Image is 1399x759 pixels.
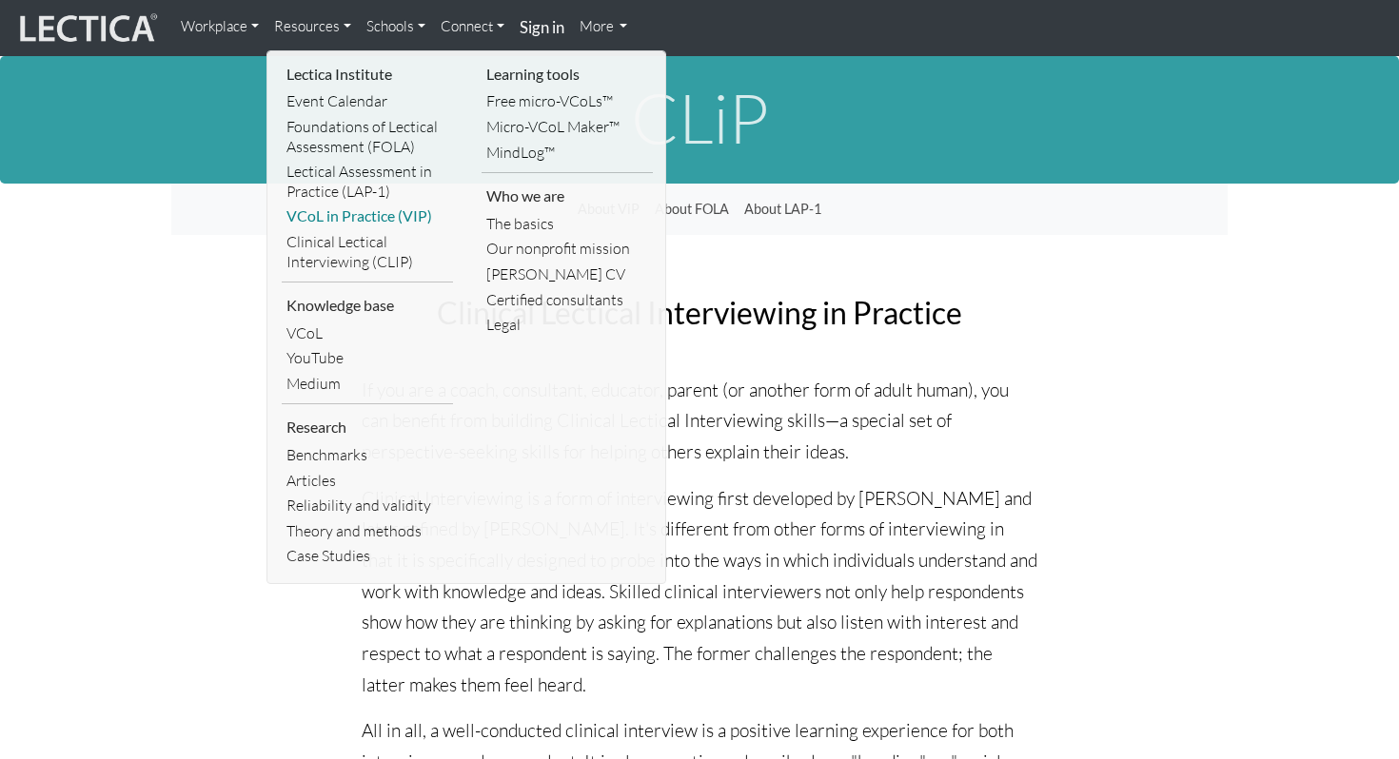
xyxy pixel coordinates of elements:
[737,191,829,227] a: About LAP-1
[282,321,453,346] a: VCoL
[282,493,453,518] a: Reliability and validity
[512,8,572,49] a: Sign in
[282,371,453,397] a: Medium
[282,229,453,274] a: Clinical Lectical Interviewing (CLIP)
[282,412,453,442] li: Research
[433,8,512,46] a: Connect
[362,375,1037,468] p: If you are a coach, consultant, educator, parent (or another form of adult human), you can benefi...
[482,211,653,237] a: The basics
[282,345,453,371] a: YouTube
[647,191,737,227] a: About FOLA
[171,80,1228,155] h1: CLiP
[282,442,453,468] a: Benchmarks
[282,468,453,494] a: Articles
[482,114,653,140] a: Micro-VCoL Maker™
[359,8,433,46] a: Schools
[482,181,653,211] li: Who we are
[572,8,636,46] a: More
[282,114,453,159] a: Foundations of Lectical Assessment (FOLA)
[482,262,653,287] a: [PERSON_NAME] CV
[362,483,1037,700] p: Clinical Interviewing is a form of interviewing first developed by [PERSON_NAME] and later refine...
[282,59,453,89] li: Lectica Institute
[266,8,359,46] a: Resources
[482,312,653,338] a: Legal
[282,290,453,321] li: Knowledge base
[282,543,453,569] a: Case Studies
[15,10,158,47] img: lecticalive
[282,159,453,204] a: Lectical Assessment in Practice (LAP-1)
[282,88,453,114] a: Event Calendar
[282,204,453,229] a: VCoL in Practice (VIP)
[482,236,653,262] a: Our nonprofit mission
[482,287,653,313] a: Certified consultants
[362,296,1037,329] h2: Clinical Lectical Interviewing in Practice
[282,518,453,544] a: Theory and methods
[482,140,653,165] a: MindLog™
[173,8,266,46] a: Workplace
[482,59,653,89] li: Learning tools
[482,88,653,114] a: Free micro-VCoLs™
[520,17,564,37] strong: Sign in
